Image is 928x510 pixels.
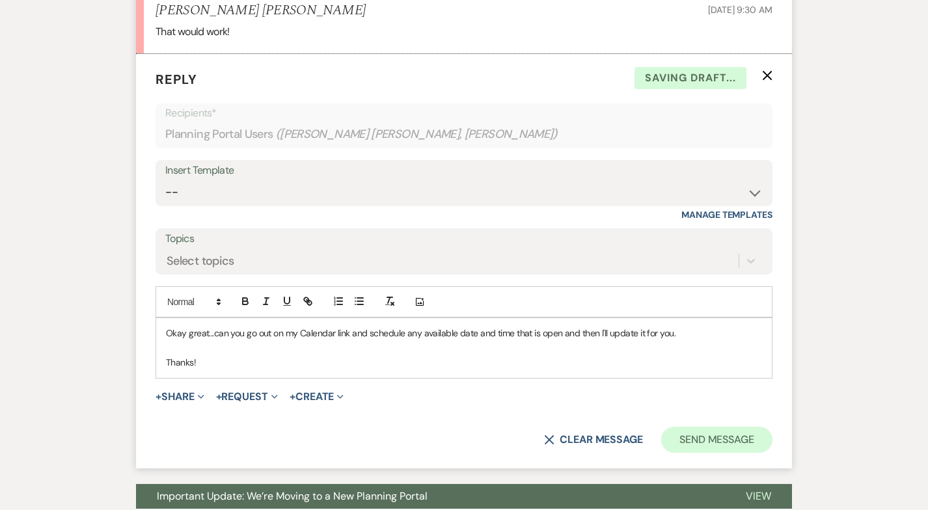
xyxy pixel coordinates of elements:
button: Clear message [544,435,643,445]
div: Select topics [167,252,234,270]
button: Important Update: We’re Moving to a New Planning Portal [136,484,725,509]
span: [DATE] 9:30 AM [708,4,772,16]
span: + [216,392,222,402]
span: Saving draft... [635,67,746,89]
label: Topics [165,230,763,248]
p: Recipients* [165,105,763,122]
span: View [746,489,771,503]
h5: [PERSON_NAME] [PERSON_NAME] [156,3,366,19]
span: + [156,392,161,402]
button: Send Message [661,427,772,453]
span: + [290,392,295,402]
button: View [725,484,792,509]
button: Request [216,392,278,402]
div: Insert Template [165,161,763,180]
div: Planning Portal Users [165,122,763,147]
span: Important Update: We’re Moving to a New Planning Portal [157,489,428,503]
div: That would work! [156,23,772,40]
p: Thanks! [166,355,762,369]
a: Manage Templates [681,209,772,221]
span: ( [PERSON_NAME] [PERSON_NAME], [PERSON_NAME] ) [276,126,558,143]
p: Okay great...can you go out on my Calendar link and schedule any available date and time that is ... [166,326,762,340]
button: Share [156,392,204,402]
button: Create [290,392,344,402]
span: Reply [156,71,197,88]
